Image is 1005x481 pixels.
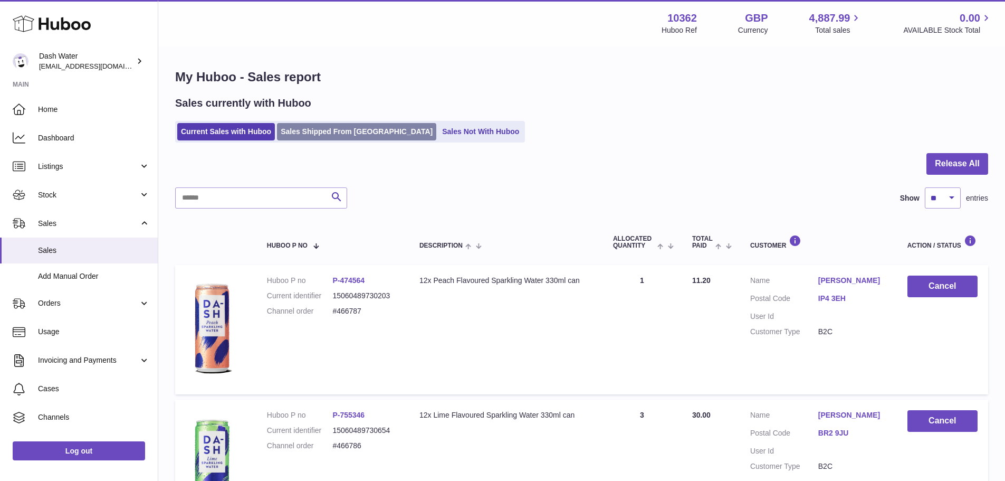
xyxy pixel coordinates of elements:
dd: #466786 [332,441,398,451]
a: IP4 3EH [818,294,886,304]
span: 11.20 [692,276,711,285]
span: Channels [38,412,150,422]
span: ALLOCATED Quantity [613,235,655,249]
a: Current Sales with Huboo [177,123,275,140]
span: Cases [38,384,150,394]
span: AVAILABLE Stock Total [903,25,992,35]
a: BR2 9JU [818,428,886,438]
div: Huboo Ref [662,25,697,35]
div: Action / Status [907,235,978,249]
span: Stock [38,190,139,200]
a: P-755346 [332,411,365,419]
a: 0.00 AVAILABLE Stock Total [903,11,992,35]
span: Total sales [815,25,862,35]
span: entries [966,193,988,203]
a: Sales Shipped From [GEOGRAPHIC_DATA] [277,123,436,140]
dt: Name [750,276,818,288]
dt: Huboo P no [267,276,333,286]
img: 103621706197738.png [186,276,238,381]
span: 30.00 [692,411,711,419]
span: [EMAIL_ADDRESS][DOMAIN_NAME] [39,62,155,70]
span: Total paid [692,235,713,249]
dd: B2C [818,461,886,471]
strong: GBP [745,11,768,25]
a: P-474564 [332,276,365,285]
span: 4,887.99 [809,11,850,25]
span: Listings [38,162,139,172]
h1: My Huboo - Sales report [175,69,988,86]
span: Huboo P no [267,242,308,249]
dt: Name [750,410,818,423]
a: 4,887.99 Total sales [809,11,863,35]
span: Description [419,242,463,249]
span: Usage [38,327,150,337]
div: Customer [750,235,886,249]
a: [PERSON_NAME] [818,410,886,420]
a: Sales Not With Huboo [438,123,523,140]
strong: 10362 [667,11,697,25]
dt: User Id [750,312,818,322]
a: Log out [13,441,145,460]
button: Cancel [907,410,978,432]
dd: 15060489730203 [332,291,398,301]
span: Invoicing and Payments [38,355,139,365]
span: Home [38,105,150,115]
span: Sales [38,246,150,256]
dt: Postal Code [750,428,818,441]
label: Show [900,193,920,203]
dt: Huboo P no [267,410,333,420]
dt: Customer Type [750,461,818,471]
dd: 15060489730654 [332,426,398,436]
dt: Customer Type [750,327,818,337]
dt: User Id [750,446,818,456]
dt: Channel order [267,441,333,451]
div: 12x Lime Flavoured Sparkling Water 330ml can [419,410,592,420]
button: Cancel [907,276,978,297]
span: Dashboard [38,133,150,143]
a: [PERSON_NAME] [818,276,886,286]
h2: Sales currently with Huboo [175,96,311,110]
dt: Current identifier [267,291,333,301]
dd: B2C [818,327,886,337]
td: 1 [602,265,682,394]
dt: Current identifier [267,426,333,436]
div: Dash Water [39,51,134,71]
span: Sales [38,219,139,229]
div: 12x Peach Flavoured Sparkling Water 330ml can [419,276,592,286]
dd: #466787 [332,306,398,316]
dt: Postal Code [750,294,818,306]
dt: Channel order [267,306,333,316]
div: Currency [738,25,768,35]
span: 0.00 [960,11,980,25]
img: internalAdmin-10362@internal.huboo.com [13,53,28,69]
button: Release All [926,153,988,175]
span: Add Manual Order [38,271,150,281]
span: Orders [38,298,139,308]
